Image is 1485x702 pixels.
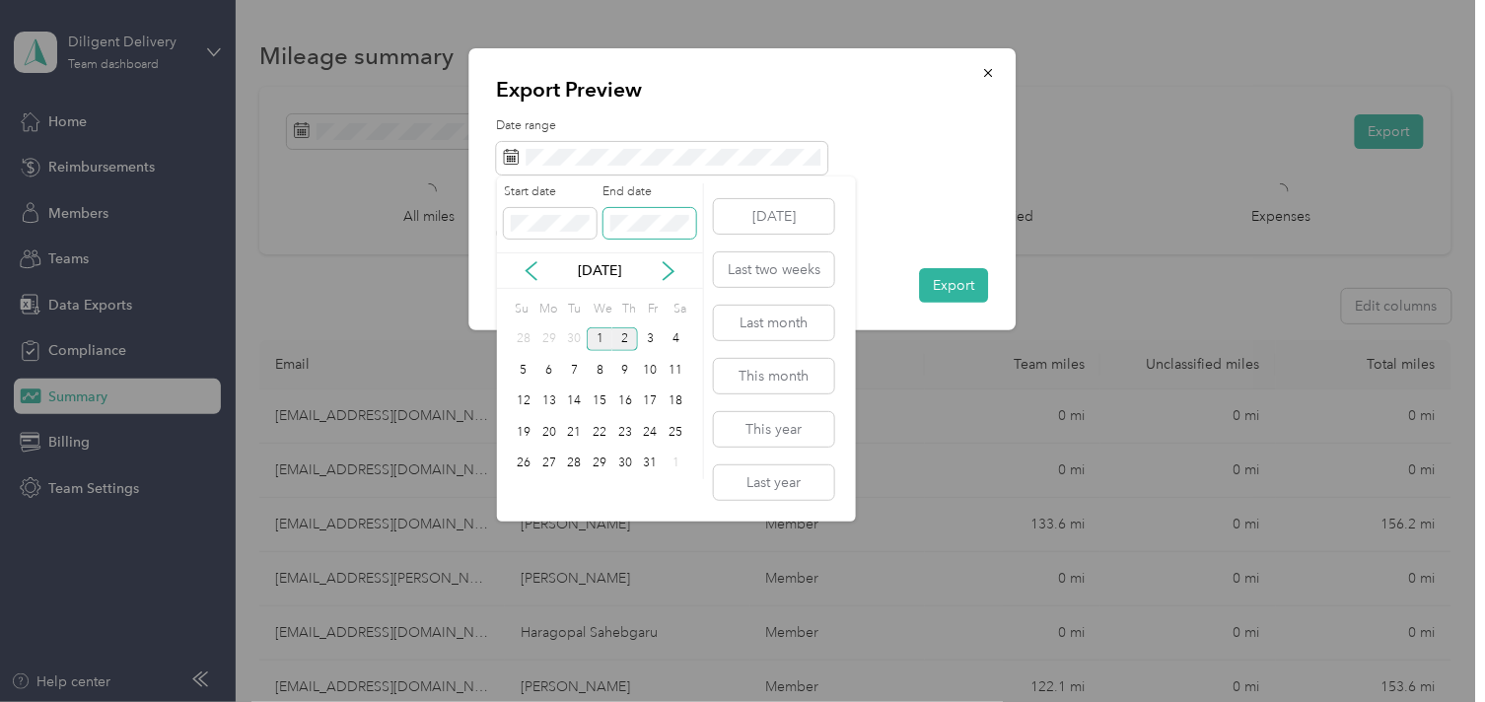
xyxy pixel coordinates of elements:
button: [DATE] [714,199,834,234]
div: 25 [664,420,689,445]
div: 30 [612,452,638,476]
div: 29 [587,452,612,476]
div: 21 [562,420,588,445]
div: 28 [562,452,588,476]
button: Export [920,268,989,303]
div: Sa [671,296,689,323]
div: 6 [536,358,562,383]
div: 29 [536,327,562,352]
div: 1 [664,452,689,476]
label: End date [603,183,696,201]
div: 11 [664,358,689,383]
div: 9 [612,358,638,383]
label: Date range [497,117,989,135]
div: 31 [638,452,664,476]
div: 13 [536,389,562,414]
div: 7 [562,358,588,383]
div: 18 [664,389,689,414]
div: Th [619,296,638,323]
div: 8 [587,358,612,383]
div: Fr [645,296,664,323]
p: [DATE] [558,260,641,281]
div: 23 [612,420,638,445]
button: This year [714,412,834,447]
div: 3 [638,327,664,352]
button: Last month [714,306,834,340]
button: Last year [714,465,834,500]
div: 22 [587,420,612,445]
div: 10 [638,358,664,383]
p: Export Preview [497,76,989,104]
div: 12 [511,389,536,414]
div: 1 [587,327,612,352]
div: 27 [536,452,562,476]
div: 16 [612,389,638,414]
div: We [590,296,612,323]
div: 17 [638,389,664,414]
div: 4 [664,327,689,352]
div: Tu [565,296,584,323]
div: 2 [612,327,638,352]
label: Start date [504,183,597,201]
div: 14 [562,389,588,414]
div: 30 [562,327,588,352]
div: 26 [511,452,536,476]
div: Su [511,296,530,323]
div: 19 [511,420,536,445]
div: 20 [536,420,562,445]
div: 15 [587,389,612,414]
div: Mo [536,296,558,323]
iframe: Everlance-gr Chat Button Frame [1375,592,1485,702]
button: Last two weeks [714,252,834,287]
div: 28 [511,327,536,352]
div: 5 [511,358,536,383]
button: This month [714,359,834,393]
div: 24 [638,420,664,445]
